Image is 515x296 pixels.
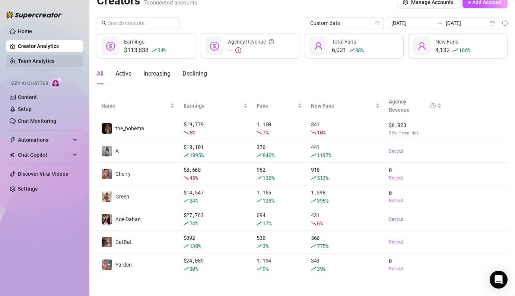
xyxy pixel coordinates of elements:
span: 30 % [190,265,198,272]
span: 39 % [317,265,325,272]
div: Increasing [143,69,171,78]
span: rise [311,175,316,181]
img: logo-BBDzfeDw.svg [6,11,62,19]
span: question-circle [430,98,436,114]
a: Discover Viral Videos [18,171,68,177]
span: fall [311,221,316,226]
span: rise [311,153,316,158]
div: 1,165 [257,188,302,205]
span: Total Fans [332,39,356,45]
span: rise [257,175,262,181]
img: Cherry [102,169,112,179]
div: $ 27,763 [184,211,248,227]
div: $ 14,547 [184,188,248,205]
span: rise [184,221,189,226]
div: $ 19,779 [184,120,248,137]
span: 1197 % [317,152,331,159]
span: fall [184,175,189,181]
img: the_bohema [102,123,112,134]
span: 34 % [158,47,166,54]
img: CatBat [102,237,112,247]
a: Chat Monitoring [18,118,56,124]
span: 74 % [190,220,198,227]
div: 343 [311,257,380,273]
span: 45 % [190,174,198,181]
span: Earnings [184,102,242,110]
div: 431 [311,211,380,227]
span: to [437,20,443,26]
th: Name [97,95,179,117]
span: rise [311,244,316,249]
span: 10 % [317,129,325,136]
div: 4,132 [435,46,470,55]
span: Cherry [115,171,131,177]
span: 35 % from Net [389,129,441,136]
span: user [314,42,323,51]
span: Custom date [310,17,379,29]
span: thunderbolt [10,137,16,143]
div: 694 [257,211,302,227]
span: 775 % [317,242,328,249]
div: $113,838 [124,46,166,55]
span: dollar-circle [106,42,115,51]
a: Set cut [389,265,441,273]
a: Set cut [389,238,441,246]
div: 1,194 [257,257,302,273]
a: Creator Analytics [18,40,77,52]
div: $ 18,101 [184,143,248,159]
span: $ 6,923 [389,121,441,129]
th: Earnings [179,95,252,117]
div: Active [115,69,131,78]
img: Yarden [102,260,112,270]
img: A [102,146,112,156]
span: Fans [257,102,296,110]
div: 530 [257,234,302,250]
img: AI Chatter [51,77,63,88]
span: rise [257,153,262,158]
span: user [417,42,426,51]
span: rise [184,244,189,249]
span: Earnings [124,39,144,45]
div: 1,098 [311,188,380,205]
div: 918 [311,166,380,182]
span: 166 % [459,47,470,54]
a: Setup [18,106,32,112]
div: Open Intercom Messenger [490,271,508,289]
span: 1895 % [190,152,204,159]
span: fall [257,130,262,135]
span: search [101,20,107,26]
input: Search creators [108,19,169,27]
span: rise [184,266,189,271]
div: 1,100 [257,120,302,137]
a: Team Analytics [18,58,54,64]
a: Settings [18,186,38,192]
span: 6 % [317,220,322,227]
div: 962 [257,166,302,182]
span: 130 % [190,242,201,249]
span: rise [257,244,262,249]
th: New Fans [306,95,384,117]
input: End date [446,19,488,27]
span: AdelDahan [115,216,141,222]
div: 0 [389,189,441,204]
span: CatBat [115,239,132,245]
span: Chat Copilot [18,149,71,161]
a: Set cut [389,174,441,182]
input: Start date [391,19,434,27]
div: Agency Revenue [389,98,435,114]
div: $ 24,089 [184,257,248,273]
span: rise [311,198,316,203]
span: rise [349,48,355,53]
img: Chat Copilot [10,152,15,157]
img: Green [102,191,112,202]
div: 341 [311,120,380,137]
span: Izzy AI Chatter [10,80,48,87]
span: rise [257,266,262,271]
span: A [115,148,119,154]
span: fall [184,130,189,135]
div: Agency Revenue [228,38,274,46]
span: 3 % [263,242,268,249]
span: 395 % [317,197,328,204]
span: 9 % [263,265,268,272]
span: 130 % [263,174,274,181]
